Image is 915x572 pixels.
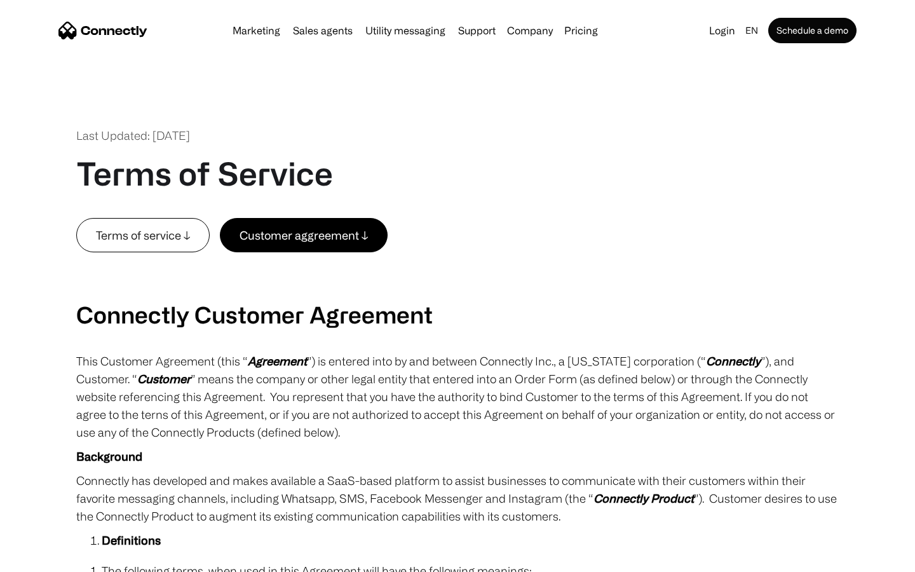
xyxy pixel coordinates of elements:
[706,355,761,367] em: Connectly
[453,25,501,36] a: Support
[248,355,307,367] em: Agreement
[96,226,190,244] div: Terms of service ↓
[76,352,839,441] p: This Customer Agreement (this “ ”) is entered into by and between Connectly Inc., a [US_STATE] co...
[76,472,839,525] p: Connectly has developed and makes available a SaaS-based platform to assist businesses to communi...
[559,25,603,36] a: Pricing
[102,534,161,547] strong: Definitions
[227,25,285,36] a: Marketing
[137,372,191,385] em: Customer
[25,550,76,568] ul: Language list
[76,127,190,144] div: Last Updated: [DATE]
[745,22,758,39] div: en
[704,22,740,39] a: Login
[76,276,839,294] p: ‍
[360,25,451,36] a: Utility messaging
[593,492,694,505] em: Connectly Product
[288,25,358,36] a: Sales agents
[13,548,76,568] aside: Language selected: English
[507,22,553,39] div: Company
[768,18,857,43] a: Schedule a demo
[76,301,839,328] h2: Connectly Customer Agreement
[76,252,839,270] p: ‍
[76,450,142,463] strong: Background
[76,154,333,193] h1: Terms of Service
[240,226,368,244] div: Customer aggreement ↓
